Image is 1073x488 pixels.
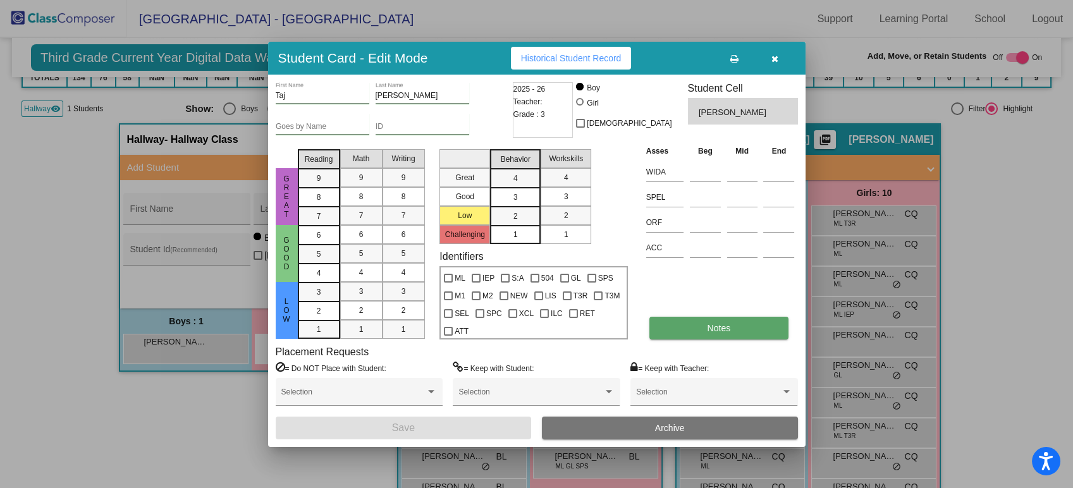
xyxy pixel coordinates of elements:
div: Girl [586,97,599,109]
th: Mid [724,144,761,158]
span: 3 [359,286,364,297]
span: 8 [359,191,364,202]
th: Beg [687,144,724,158]
label: = Keep with Student: [453,362,534,374]
span: 4 [359,267,364,278]
span: 2025 - 26 [513,83,546,95]
span: 4 [317,267,321,279]
span: SEL [455,306,469,321]
span: 1 [513,229,518,240]
span: 6 [359,229,364,240]
span: M2 [482,288,493,303]
span: 1 [317,324,321,335]
span: T3R [573,288,588,303]
span: ML [455,271,465,286]
span: XCL [519,306,534,321]
span: Behavior [501,154,530,165]
span: Writing [391,153,415,164]
h3: Student Cell [688,82,798,94]
span: 2 [513,210,518,222]
span: 9 [402,172,406,183]
span: SPC [486,306,502,321]
span: 4 [402,267,406,278]
span: RET [580,306,595,321]
span: Reading [305,154,333,165]
span: GL [571,271,581,286]
label: = Do NOT Place with Student: [276,362,386,374]
span: Good [281,236,292,271]
span: Math [353,153,370,164]
span: 1 [359,324,364,335]
span: Low [281,297,292,324]
th: Asses [643,144,687,158]
span: 3 [513,192,518,203]
button: Notes [649,317,788,339]
button: Archive [542,417,798,439]
span: 9 [359,172,364,183]
span: 6 [402,229,406,240]
span: 3 [402,286,406,297]
span: 4 [564,172,568,183]
span: 3 [564,191,568,202]
span: SPS [598,271,613,286]
span: 9 [317,173,321,184]
span: [PERSON_NAME] [699,106,769,119]
span: 7 [402,210,406,221]
span: Workskills [549,153,583,164]
span: 4 [513,173,518,184]
span: [DEMOGRAPHIC_DATA] [587,116,671,131]
span: 5 [317,248,321,260]
span: 7 [317,210,321,222]
span: Save [392,422,415,433]
span: M1 [455,288,465,303]
th: End [760,144,797,158]
span: 2 [402,305,406,316]
span: 1 [564,229,568,240]
span: 1 [402,324,406,335]
button: Historical Student Record [511,47,632,70]
span: 2 [564,210,568,221]
span: 504 [541,271,554,286]
span: 2 [317,305,321,317]
span: Great [281,174,292,219]
span: Notes [708,323,731,333]
input: assessment [646,213,684,232]
span: LIS [545,288,556,303]
span: NEW [510,288,528,303]
h3: Student Card - Edit Mode [278,50,428,66]
label: = Keep with Teacher: [630,362,709,374]
span: 8 [317,192,321,203]
span: 2 [359,305,364,316]
span: 5 [402,248,406,259]
span: 7 [359,210,364,221]
span: T3M [604,288,620,303]
span: Teacher: [513,95,543,108]
span: IEP [482,271,494,286]
div: Boy [586,82,600,94]
button: Save [276,417,532,439]
input: assessment [646,238,684,257]
span: ATT [455,324,469,339]
input: assessment [646,162,684,181]
input: assessment [646,188,684,207]
span: 5 [359,248,364,259]
label: Identifiers [439,250,483,262]
span: Archive [655,423,685,433]
span: Grade : 3 [513,108,545,121]
span: S:A [512,271,524,286]
span: ILC [551,306,563,321]
span: 3 [317,286,321,298]
span: 6 [317,229,321,241]
label: Placement Requests [276,346,369,358]
span: 8 [402,191,406,202]
span: Historical Student Record [521,53,622,63]
input: goes by name [276,123,369,131]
